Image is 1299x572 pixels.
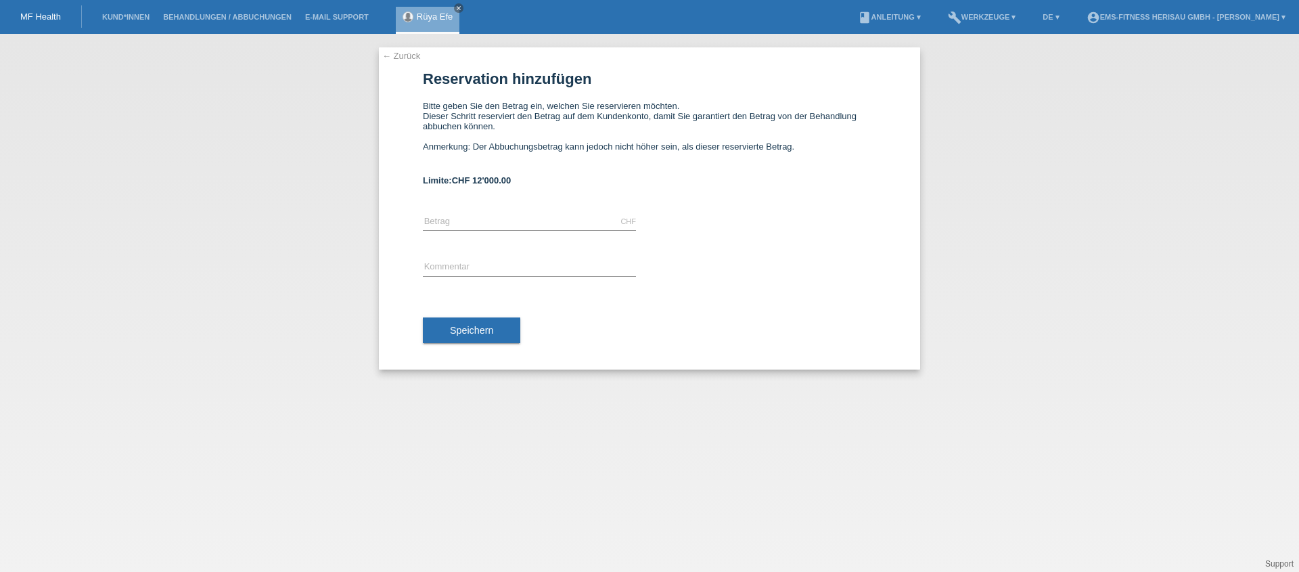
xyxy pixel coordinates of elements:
[156,13,298,21] a: Behandlungen / Abbuchungen
[948,11,961,24] i: build
[455,5,462,12] i: close
[20,12,61,22] a: MF Health
[1265,559,1294,569] a: Support
[454,3,463,13] a: close
[95,13,156,21] a: Kund*innen
[1036,13,1066,21] a: DE ▾
[450,325,493,336] span: Speichern
[423,70,876,87] h1: Reservation hinzufügen
[1087,11,1100,24] i: account_circle
[382,51,420,61] a: ← Zurück
[423,101,876,162] div: Bitte geben Sie den Betrag ein, welchen Sie reservieren möchten. Dieser Schritt reserviert den Be...
[298,13,375,21] a: E-Mail Support
[620,217,636,225] div: CHF
[1080,13,1292,21] a: account_circleEMS-Fitness Herisau GmbH - [PERSON_NAME] ▾
[941,13,1023,21] a: buildWerkzeuge ▾
[851,13,928,21] a: bookAnleitung ▾
[452,175,511,185] span: CHF 12'000.00
[423,175,511,185] b: Limite:
[417,12,453,22] a: Rüya Efe
[423,317,520,343] button: Speichern
[858,11,871,24] i: book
